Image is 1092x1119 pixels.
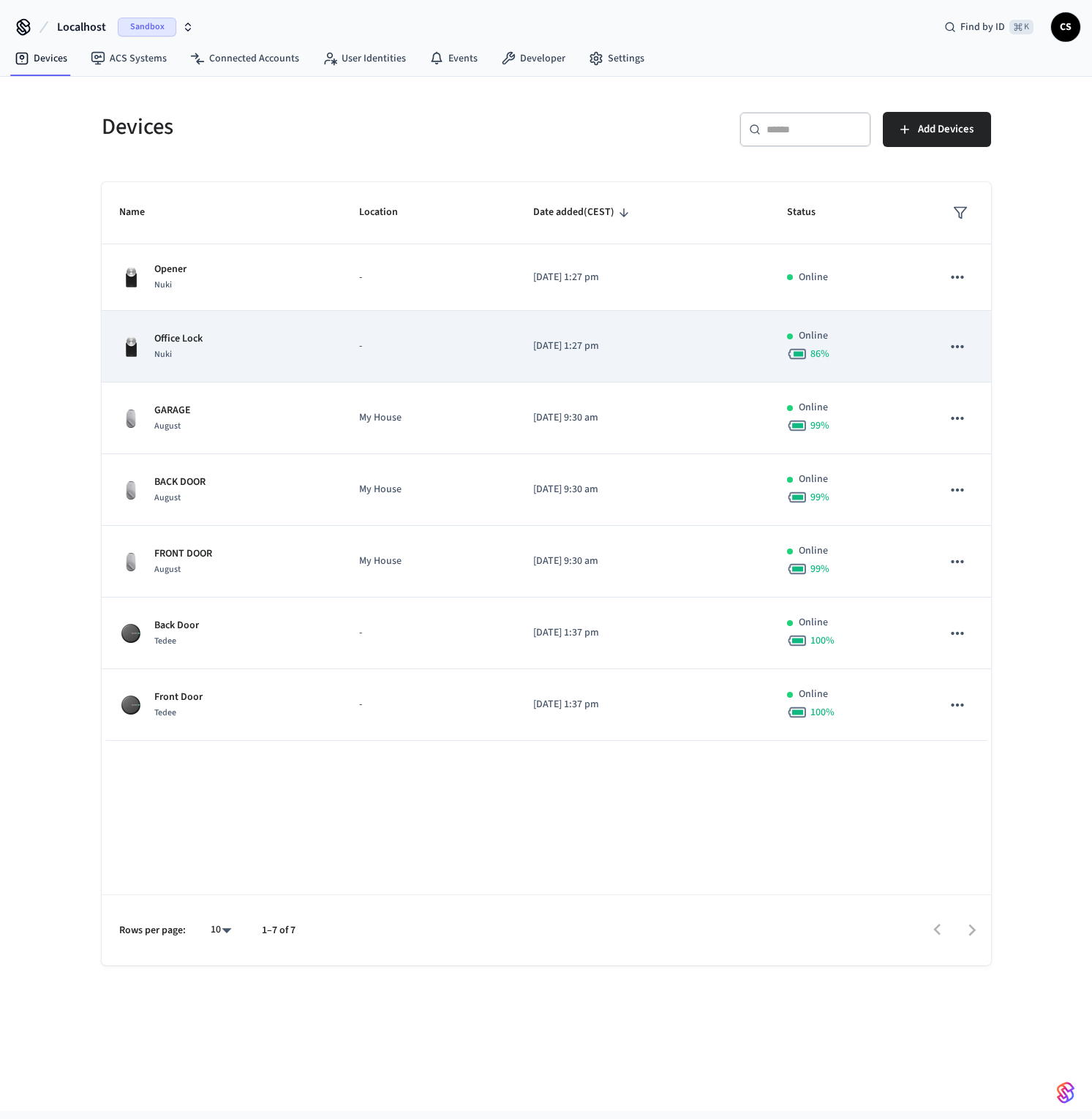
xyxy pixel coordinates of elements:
img: August Wifi Smart Lock 3rd Gen, Silver, Front [119,478,143,502]
p: Online [799,328,828,344]
div: 10 [203,919,238,941]
span: Localhost [57,18,106,36]
div: Find by ID⌘ K [933,14,1045,40]
img: Tedee Smart Lock [119,693,143,717]
span: 100 % [810,705,835,720]
a: ACS Systems [79,45,178,72]
span: Tedee [154,635,176,647]
p: My House [359,410,498,426]
p: - [359,270,498,285]
span: Date added(CEST) [533,201,633,224]
a: Developer [489,45,577,72]
img: August Wifi Smart Lock 3rd Gen, Silver, Front [119,550,143,573]
span: August [154,420,181,432]
p: - [359,697,498,712]
span: Name [119,201,164,224]
span: Sandbox [118,18,176,37]
a: User Identities [311,45,418,72]
span: August [154,563,181,576]
a: Settings [577,45,656,72]
p: Online [799,270,828,285]
p: Back Door [154,618,199,633]
p: [DATE] 9:30 am [533,410,752,426]
a: Devices [3,45,79,72]
p: [DATE] 1:37 pm [533,625,752,641]
p: Online [799,615,828,630]
span: 99 % [810,418,829,433]
p: FRONT DOOR [154,546,212,562]
p: [DATE] 1:27 pm [533,270,752,285]
span: Nuki [154,279,172,291]
p: Online [799,472,828,487]
span: 86 % [810,347,829,361]
a: Events [418,45,489,72]
span: Nuki [154,348,172,361]
p: [DATE] 9:30 am [533,554,752,569]
p: - [359,339,498,354]
p: - [359,625,498,641]
p: Online [799,543,828,559]
p: Rows per page: [119,923,186,938]
span: CS [1053,14,1079,40]
span: Find by ID [960,20,1005,34]
p: [DATE] 1:37 pm [533,697,752,712]
p: [DATE] 1:27 pm [533,339,752,354]
p: Front Door [154,690,203,705]
button: CS [1051,12,1080,42]
span: Add Devices [918,120,974,139]
img: Nuki Smart Lock 3.0 Pro Black, Front [119,265,143,289]
p: Online [799,687,828,702]
p: [DATE] 9:30 am [533,482,752,497]
p: My House [359,482,498,497]
span: 100 % [810,633,835,648]
p: BACK DOOR [154,475,206,490]
img: August Wifi Smart Lock 3rd Gen, Silver, Front [119,407,143,430]
p: Office Lock [154,331,203,347]
img: Tedee Smart Lock [119,622,143,645]
button: Add Devices [883,112,991,147]
img: Nuki Smart Lock 3.0 Pro Black, Front [119,335,143,358]
span: Location [359,201,417,224]
span: August [154,491,181,504]
table: sticky table [102,182,991,741]
span: Tedee [154,707,176,719]
span: 99 % [810,562,829,576]
span: Status [787,201,835,224]
span: 99 % [810,490,829,505]
p: 1–7 of 7 [262,923,295,938]
img: SeamLogoGradient.69752ec5.svg [1057,1081,1074,1104]
h5: Devices [102,112,538,142]
a: Connected Accounts [178,45,311,72]
p: Online [799,400,828,415]
p: My House [359,554,498,569]
p: GARAGE [154,403,191,418]
span: ⌘ K [1009,20,1033,34]
p: Opener [154,262,187,277]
